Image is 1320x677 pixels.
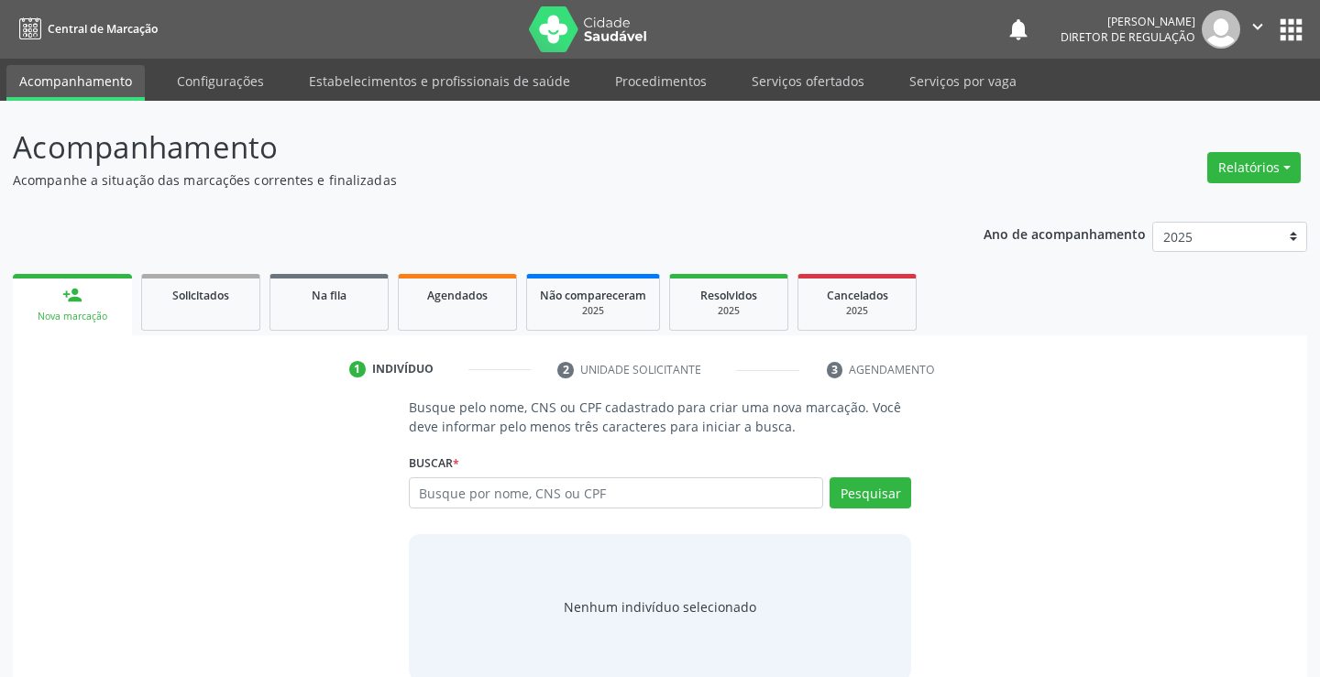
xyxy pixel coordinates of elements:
[349,361,366,377] div: 1
[409,398,912,436] p: Busque pelo nome, CNS ou CPF cadastrado para criar uma nova marcação. Você deve informar pelo men...
[13,14,158,44] a: Central de Marcação
[540,288,646,303] span: Não compareceram
[1207,152,1301,183] button: Relatórios
[830,477,911,508] button: Pesquisar
[427,288,488,303] span: Agendados
[1006,16,1031,42] button: notifications
[409,449,459,477] label: Buscar
[896,65,1029,97] a: Serviços por vaga
[13,125,918,170] p: Acompanhamento
[296,65,583,97] a: Estabelecimentos e profissionais de saúde
[1061,14,1195,29] div: [PERSON_NAME]
[1202,10,1240,49] img: img
[13,170,918,190] p: Acompanhe a situação das marcações correntes e finalizadas
[26,310,119,323] div: Nova marcação
[1240,10,1275,49] button: 
[811,304,903,318] div: 2025
[409,477,824,508] input: Busque por nome, CNS ou CPF
[602,65,720,97] a: Procedimentos
[683,304,775,318] div: 2025
[827,288,888,303] span: Cancelados
[984,222,1146,245] p: Ano de acompanhamento
[312,288,346,303] span: Na fila
[739,65,877,97] a: Serviços ofertados
[172,288,229,303] span: Solicitados
[564,597,756,617] div: Nenhum indivíduo selecionado
[1275,14,1307,46] button: apps
[540,304,646,318] div: 2025
[372,361,434,377] div: Indivíduo
[6,65,145,101] a: Acompanhamento
[48,21,158,37] span: Central de Marcação
[62,285,82,305] div: person_add
[700,288,757,303] span: Resolvidos
[1061,29,1195,45] span: Diretor de regulação
[164,65,277,97] a: Configurações
[1248,16,1268,37] i: 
